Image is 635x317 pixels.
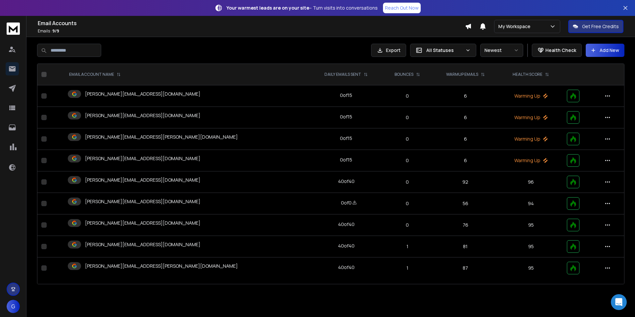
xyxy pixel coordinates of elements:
[341,200,352,206] div: 0 of 0
[387,179,428,185] p: 0
[387,265,428,271] p: 1
[432,85,499,107] td: 6
[227,5,309,11] strong: Your warmest leads are on your site
[52,28,59,34] span: 9 / 9
[338,221,355,228] div: 40 of 40
[85,220,200,226] p: [PERSON_NAME][EMAIL_ADDRESS][DOMAIN_NAME]
[340,113,352,120] div: 0 of 15
[446,72,478,77] p: WARMUP EMAILS
[582,23,619,30] p: Get Free Credits
[338,243,355,249] div: 40 of 40
[385,5,419,11] p: Reach Out Now
[432,214,499,236] td: 76
[85,198,200,205] p: [PERSON_NAME][EMAIL_ADDRESS][DOMAIN_NAME]
[513,72,542,77] p: HEALTH SCORE
[85,91,200,97] p: [PERSON_NAME][EMAIL_ADDRESS][DOMAIN_NAME]
[387,222,428,228] p: 0
[387,157,428,164] p: 0
[499,214,563,236] td: 95
[611,294,627,310] div: Open Intercom Messenger
[480,44,523,57] button: Newest
[324,72,361,77] p: DAILY EMAILS SENT
[85,112,200,119] p: [PERSON_NAME][EMAIL_ADDRESS][DOMAIN_NAME]
[432,150,499,171] td: 6
[545,47,576,54] p: Health Check
[503,157,559,164] p: Warming Up
[503,114,559,121] p: Warming Up
[85,263,238,269] p: [PERSON_NAME][EMAIL_ADDRESS][PERSON_NAME][DOMAIN_NAME]
[85,155,200,162] p: [PERSON_NAME][EMAIL_ADDRESS][DOMAIN_NAME]
[532,44,582,57] button: Health Check
[498,23,533,30] p: My Workspace
[7,300,20,313] button: G
[432,193,499,214] td: 56
[387,136,428,142] p: 0
[432,107,499,128] td: 6
[387,243,428,250] p: 1
[503,136,559,142] p: Warming Up
[568,20,623,33] button: Get Free Credits
[38,19,465,27] h1: Email Accounts
[586,44,624,57] button: Add New
[432,128,499,150] td: 6
[499,257,563,279] td: 95
[499,236,563,257] td: 95
[432,171,499,193] td: 92
[38,28,465,34] p: Emails :
[371,44,406,57] button: Export
[395,72,413,77] p: BOUNCES
[85,241,200,248] p: [PERSON_NAME][EMAIL_ADDRESS][DOMAIN_NAME]
[432,257,499,279] td: 87
[387,200,428,207] p: 0
[387,93,428,99] p: 0
[387,114,428,121] p: 0
[340,92,352,99] div: 0 of 15
[432,236,499,257] td: 81
[338,178,355,185] div: 40 of 40
[85,134,238,140] p: [PERSON_NAME][EMAIL_ADDRESS][PERSON_NAME][DOMAIN_NAME]
[7,23,20,35] img: logo
[383,3,421,13] a: Reach Out Now
[426,47,463,54] p: All Statuses
[503,93,559,99] p: Warming Up
[85,177,200,183] p: [PERSON_NAME][EMAIL_ADDRESS][DOMAIN_NAME]
[499,193,563,214] td: 94
[340,135,352,142] div: 0 of 15
[340,157,352,163] div: 0 of 15
[499,171,563,193] td: 96
[69,72,121,77] div: EMAIL ACCOUNT NAME
[227,5,378,11] p: – Turn visits into conversations
[338,264,355,271] div: 40 of 40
